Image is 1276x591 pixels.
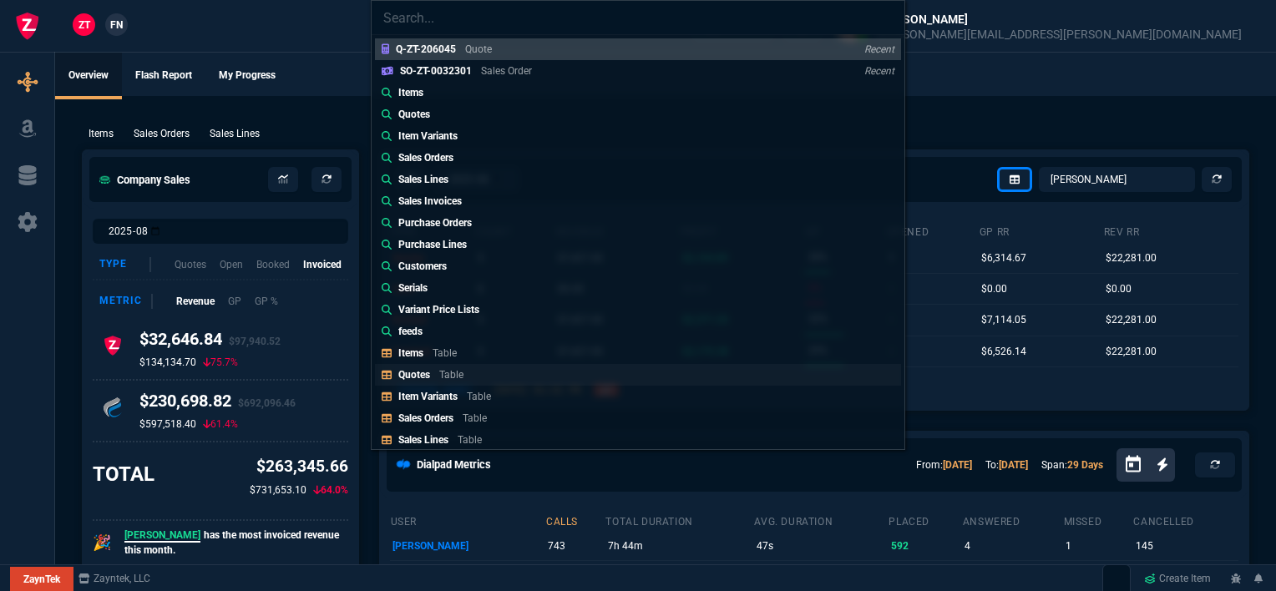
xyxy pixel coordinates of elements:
p: Item Variants [398,391,458,402]
p: Sales Lines [398,172,448,187]
input: Search... [372,1,904,34]
p: Sales Lines [398,434,448,446]
p: Quotes [398,107,430,122]
p: Table [433,347,457,359]
p: feeds [398,324,423,339]
p: Quote [465,43,492,55]
p: Variant Price Lists [398,302,479,317]
p: Sales Orders [398,412,453,424]
p: Sales Invoices [398,194,462,209]
p: Items [398,85,423,100]
p: Purchase Lines [398,237,467,252]
p: Table [463,412,487,424]
p: Serials [398,280,428,295]
p: Table [439,369,463,381]
p: Quotes [398,369,430,381]
p: Sales Orders [398,150,453,165]
p: Recent [864,64,894,78]
p: Customers [398,259,447,274]
p: Table [458,434,482,446]
p: SO-ZT-0032301 [400,65,472,77]
a: msbcCompanyName [73,571,155,586]
p: Purchase Orders [398,215,472,230]
p: Items [398,347,423,359]
p: Recent [864,43,894,56]
p: Item Variants [398,129,458,144]
a: Create Item [1137,566,1218,591]
p: Q-ZT-206045 [396,43,456,55]
p: Sales Order [481,65,532,77]
p: Table [467,391,491,402]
